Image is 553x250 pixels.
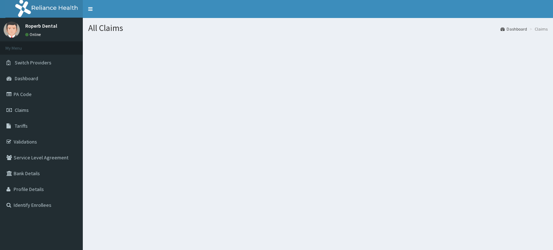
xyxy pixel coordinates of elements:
[15,107,29,113] span: Claims
[528,26,548,32] li: Claims
[500,26,527,32] a: Dashboard
[4,22,20,38] img: User Image
[25,32,42,37] a: Online
[15,123,28,129] span: Tariffs
[25,23,57,28] p: Roperb Dental
[15,75,38,82] span: Dashboard
[88,23,548,33] h1: All Claims
[15,59,51,66] span: Switch Providers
